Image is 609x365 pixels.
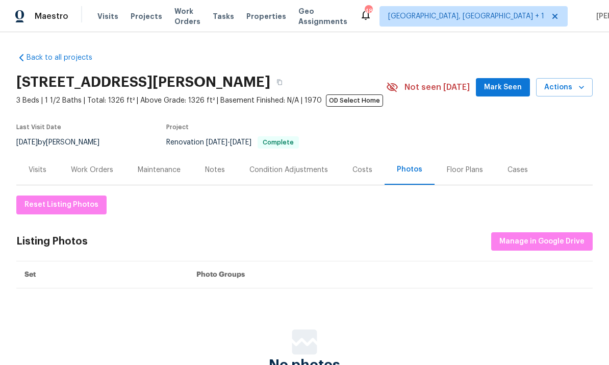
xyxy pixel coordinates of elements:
[388,11,544,21] span: [GEOGRAPHIC_DATA], [GEOGRAPHIC_DATA] + 1
[16,236,88,247] div: Listing Photos
[71,165,113,175] div: Work Orders
[259,139,298,145] span: Complete
[476,78,530,97] button: Mark Seen
[35,11,68,21] span: Maestro
[16,124,61,130] span: Last Visit Date
[16,136,112,149] div: by [PERSON_NAME]
[16,196,107,214] button: Reset Listing Photos
[97,11,118,21] span: Visits
[16,77,270,87] h2: [STREET_ADDRESS][PERSON_NAME]
[166,139,299,146] span: Renovation
[249,165,328,175] div: Condition Adjustments
[230,139,251,146] span: [DATE]
[499,235,585,248] span: Manage in Google Drive
[397,164,422,175] div: Photos
[270,73,289,91] button: Copy Address
[404,82,470,92] span: Not seen [DATE]
[544,81,585,94] span: Actions
[365,6,372,16] div: 48
[213,13,234,20] span: Tasks
[16,261,188,288] th: Set
[206,139,227,146] span: [DATE]
[188,261,593,288] th: Photo Groups
[138,165,181,175] div: Maintenance
[16,53,114,63] a: Back to all projects
[246,11,286,21] span: Properties
[16,139,38,146] span: [DATE]
[508,165,528,175] div: Cases
[352,165,372,175] div: Costs
[326,94,383,107] span: OD Select Home
[16,95,386,106] span: 3 Beds | 1 1/2 Baths | Total: 1326 ft² | Above Grade: 1326 ft² | Basement Finished: N/A | 1970
[206,139,251,146] span: -
[536,78,593,97] button: Actions
[29,165,46,175] div: Visits
[491,232,593,251] button: Manage in Google Drive
[447,165,483,175] div: Floor Plans
[298,6,347,27] span: Geo Assignments
[131,11,162,21] span: Projects
[166,124,189,130] span: Project
[205,165,225,175] div: Notes
[24,199,98,211] span: Reset Listing Photos
[484,81,522,94] span: Mark Seen
[174,6,200,27] span: Work Orders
